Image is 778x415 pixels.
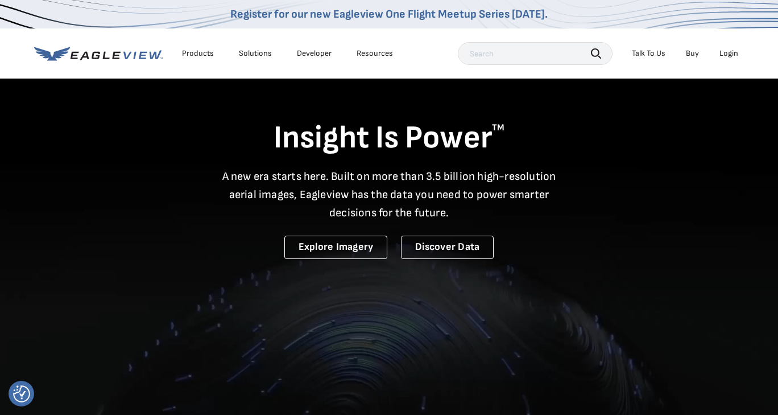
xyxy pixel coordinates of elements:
img: Revisit consent button [13,385,30,402]
button: Consent Preferences [13,385,30,402]
a: Discover Data [401,236,494,259]
div: Solutions [239,48,272,59]
a: Explore Imagery [284,236,388,259]
div: Products [182,48,214,59]
a: Developer [297,48,332,59]
p: A new era starts here. Built on more than 3.5 billion high-resolution aerial images, Eagleview ha... [215,167,563,222]
input: Search [458,42,613,65]
div: Resources [357,48,393,59]
a: Register for our new Eagleview One Flight Meetup Series [DATE]. [230,7,548,21]
a: Buy [686,48,699,59]
div: Login [719,48,738,59]
h1: Insight Is Power [34,118,744,158]
div: Talk To Us [632,48,665,59]
sup: TM [492,122,504,133]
